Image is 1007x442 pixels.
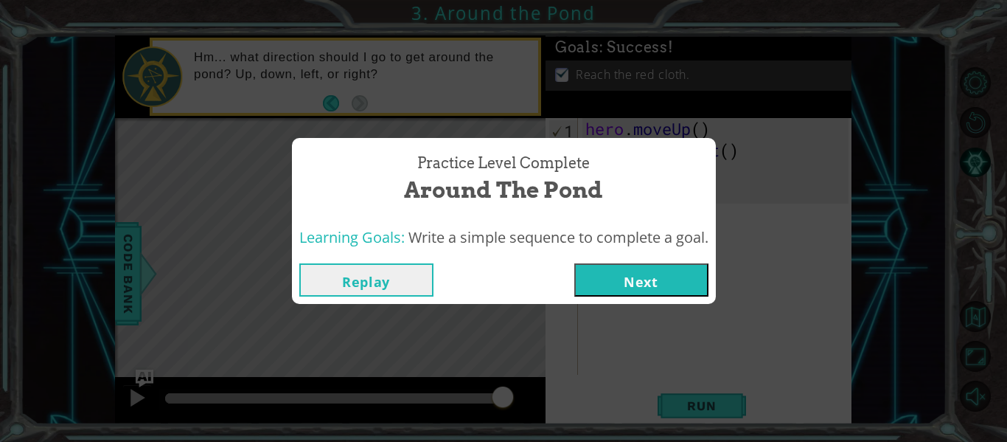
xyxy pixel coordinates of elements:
[574,263,708,297] button: Next
[417,153,590,174] span: Practice Level Complete
[404,174,603,206] span: Around the Pond
[299,227,405,247] span: Learning Goals:
[408,227,708,247] span: Write a simple sequence to complete a goal.
[299,263,433,297] button: Replay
